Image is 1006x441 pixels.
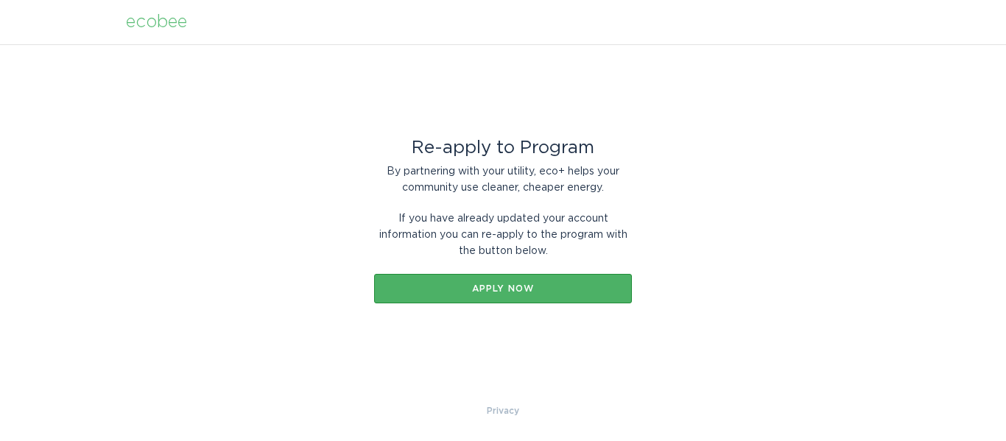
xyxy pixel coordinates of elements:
button: Apply now [374,274,632,303]
div: ecobee [126,14,187,30]
div: By partnering with your utility, eco+ helps your community use cleaner, cheaper energy. [374,163,632,196]
div: If you have already updated your account information you can re-apply to the program with the but... [374,211,632,259]
a: Privacy Policy & Terms of Use [487,403,519,419]
div: Re-apply to Program [374,140,632,156]
div: Apply now [381,284,625,293]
